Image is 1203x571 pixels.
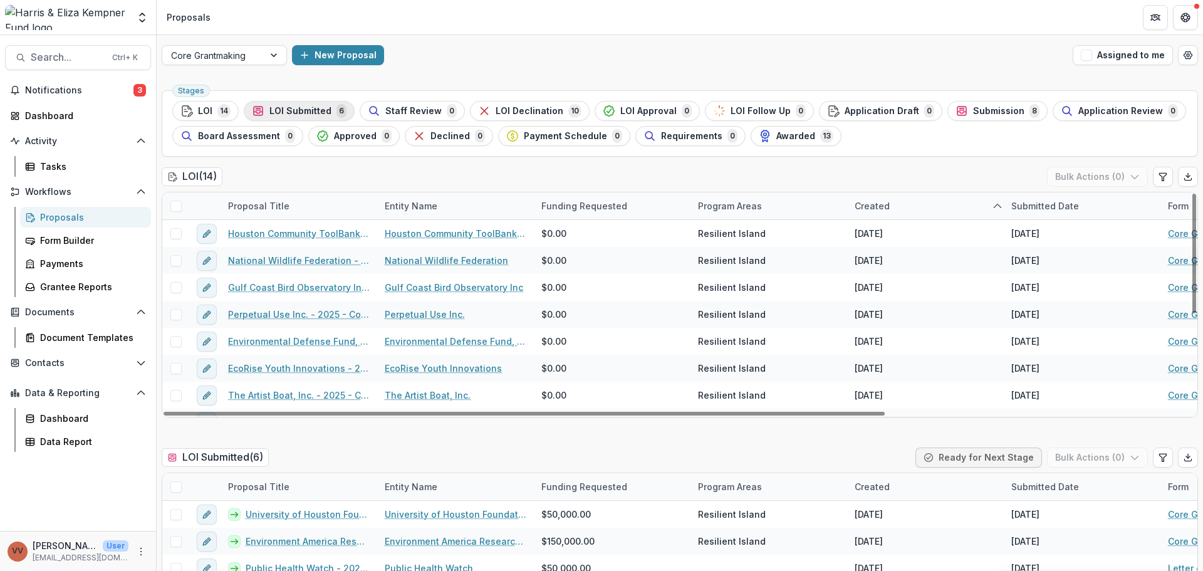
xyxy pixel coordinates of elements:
[5,353,151,373] button: Open Contacts
[133,84,146,97] span: 3
[20,431,151,452] a: Data Report
[847,192,1004,219] div: Created
[385,389,471,402] a: The Artist Boat, Inc.
[217,104,231,118] span: 14
[820,129,833,143] span: 13
[430,131,470,142] span: Declined
[246,535,370,548] a: Environment America Research and Policy Center dba Environment [US_STATE] Research and Policy Cen...
[847,480,897,493] div: Created
[855,308,883,321] div: [DATE]
[5,5,128,30] img: Harris & Eliza Kempner Fund logo
[534,199,635,212] div: Funding Requested
[568,104,581,118] span: 10
[541,335,566,348] span: $0.00
[385,335,526,348] a: Environmental Defense Fund, Inc.
[405,126,493,146] button: Declined0
[5,105,151,126] a: Dashboard
[796,104,806,118] span: 0
[40,280,141,293] div: Grantee Reports
[228,308,370,321] a: Perpetual Use Inc. - 2025 - Core Grant Request
[1047,448,1148,468] button: Bulk Actions (0)
[819,101,942,121] button: Application Draft0
[197,278,217,298] button: edit
[1011,254,1039,267] div: [DATE]
[377,473,534,500] div: Entity Name
[198,131,280,142] span: Board Assessment
[228,362,370,375] a: EcoRise Youth Innovations - 2025 - Core Grant Request
[221,192,377,219] div: Proposal Title
[5,182,151,202] button: Open Workflows
[5,45,151,70] button: Search...
[1143,5,1168,30] button: Partners
[197,532,217,552] button: edit
[285,129,295,143] span: 0
[845,106,919,117] span: Application Draft
[855,362,883,375] div: [DATE]
[915,448,1042,468] button: Ready for Next Stage
[1004,473,1160,500] div: Submitted Date
[855,535,883,548] div: [DATE]
[228,227,370,240] a: Houston Community ToolBank, Inc. - 2025 - Core Grant Request
[690,473,847,500] div: Program Areas
[40,160,141,173] div: Tasks
[385,106,442,117] span: Staff Review
[20,156,151,177] a: Tasks
[40,412,141,425] div: Dashboard
[1004,199,1086,212] div: Submitted Date
[534,480,635,493] div: Funding Requested
[197,332,217,352] button: edit
[698,508,766,521] span: Resilient Island
[541,281,566,294] span: $0.00
[1011,308,1039,321] div: [DATE]
[197,505,217,525] button: edit
[25,388,131,399] span: Data & Reporting
[855,227,883,240] div: [DATE]
[731,106,791,117] span: LOI Follow Up
[1168,104,1178,118] span: 0
[382,129,392,143] span: 0
[698,254,766,267] span: Resilient Island
[1153,167,1173,187] button: Edit table settings
[1011,416,1020,429] div: --
[1178,448,1198,468] button: Export table data
[1011,281,1039,294] div: [DATE]
[1004,192,1160,219] div: Submitted Date
[1011,535,1039,548] div: [DATE]
[385,535,526,548] a: Environment America Research and Policy Center dba Environment [US_STATE] Research and Policy Center
[221,473,377,500] div: Proposal Title
[698,389,766,402] span: Resilient Island
[33,539,98,552] p: [PERSON_NAME]
[1011,227,1039,240] div: [DATE]
[534,192,690,219] div: Funding Requested
[541,254,566,267] span: $0.00
[1160,199,1196,212] div: Form
[855,254,883,267] div: [DATE]
[534,473,690,500] div: Funding Requested
[269,106,331,117] span: LOI Submitted
[698,227,766,240] span: Resilient Island
[12,547,23,555] div: Vivian Victoria
[947,101,1048,121] button: Submission8
[197,251,217,271] button: edit
[385,308,465,321] a: Perpetual Use Inc.
[1078,106,1163,117] span: Application Review
[385,362,502,375] a: EcoRise Youth Innovations
[228,335,370,348] a: Environmental Defense Fund, Inc. - 2025 - Core Grant Request
[698,281,766,294] span: Resilient Island
[25,187,131,197] span: Workflows
[385,508,526,521] a: University of Houston Foundation
[246,508,370,521] a: University of Houston Foundation - 2025 - Core Grant Request
[541,389,566,402] span: $0.00
[20,207,151,228] a: Proposals
[308,126,400,146] button: Approved0
[40,257,141,270] div: Payments
[1178,167,1198,187] button: Export table data
[25,358,131,369] span: Contacts
[698,362,766,375] span: Resilient Island
[1173,5,1198,30] button: Get Help
[40,331,141,344] div: Document Templates
[992,201,1002,211] svg: sorted ascending
[541,227,566,240] span: $0.00
[855,281,883,294] div: [DATE]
